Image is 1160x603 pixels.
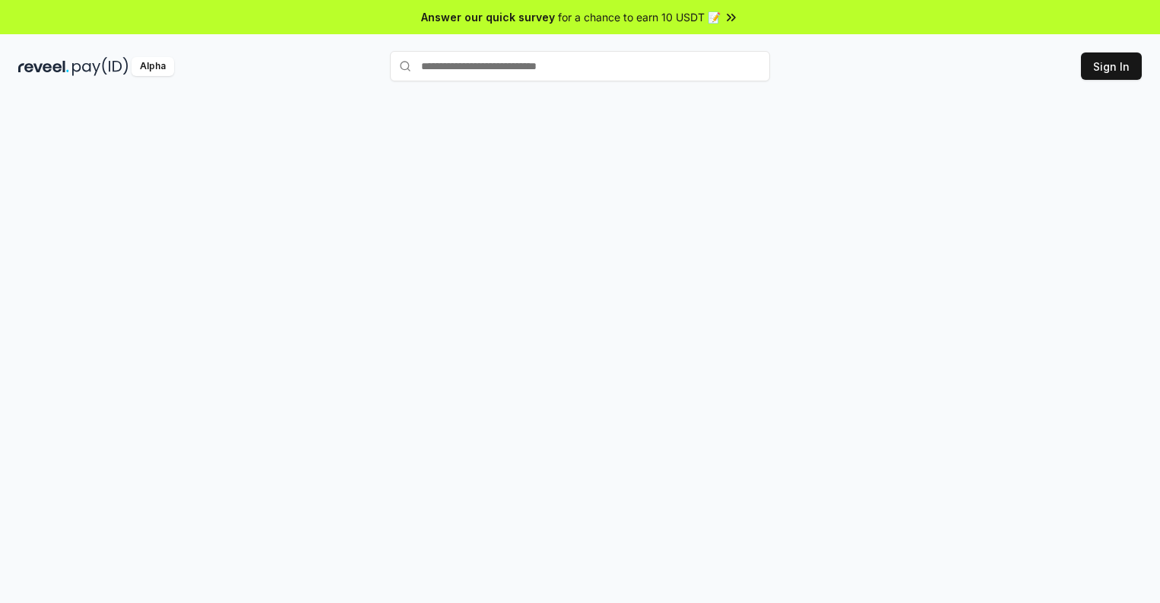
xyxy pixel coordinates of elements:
[132,57,174,76] div: Alpha
[1081,52,1142,80] button: Sign In
[18,57,69,76] img: reveel_dark
[421,9,555,25] span: Answer our quick survey
[558,9,721,25] span: for a chance to earn 10 USDT 📝
[72,57,128,76] img: pay_id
